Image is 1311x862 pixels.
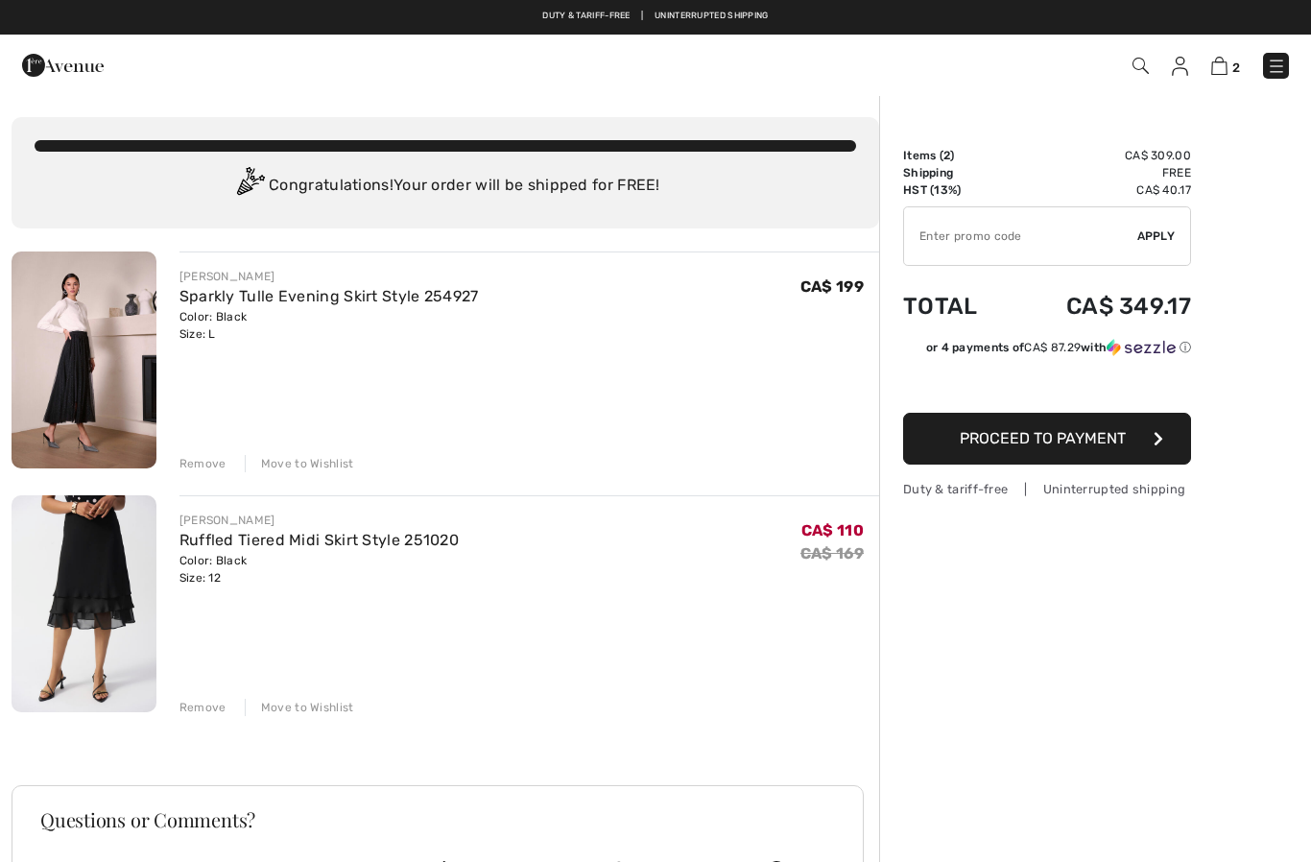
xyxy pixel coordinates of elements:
a: Sparkly Tulle Evening Skirt Style 254927 [179,287,479,305]
a: 2 [1211,54,1240,77]
span: 2 [943,149,950,162]
h3: Questions or Comments? [40,810,835,829]
img: Menu [1267,57,1286,76]
div: Remove [179,455,226,472]
img: Ruffled Tiered Midi Skirt Style 251020 [12,495,156,712]
img: 1ère Avenue [22,46,104,84]
div: [PERSON_NAME] [179,268,479,285]
span: Apply [1137,227,1176,245]
img: Search [1132,58,1149,74]
span: CA$ 87.29 [1024,341,1081,354]
iframe: PayPal-paypal [903,363,1191,406]
a: 1ère Avenue [22,55,104,73]
div: Move to Wishlist [245,699,354,716]
div: Color: Black Size: 12 [179,552,459,587]
span: CA$ 110 [801,521,864,539]
div: Remove [179,699,226,716]
a: Ruffled Tiered Midi Skirt Style 251020 [179,531,459,549]
td: Total [903,274,1011,339]
div: [PERSON_NAME] [179,512,459,529]
s: CA$ 169 [800,544,864,563]
img: Sezzle [1107,339,1176,356]
td: CA$ 40.17 [1011,181,1191,199]
div: or 4 payments ofCA$ 87.29withSezzle Click to learn more about Sezzle [903,339,1191,363]
span: Proceed to Payment [960,429,1126,447]
div: Color: Black Size: L [179,308,479,343]
td: CA$ 309.00 [1011,147,1191,164]
input: Promo code [904,207,1137,265]
td: CA$ 349.17 [1011,274,1191,339]
td: HST (13%) [903,181,1011,199]
div: Congratulations! Your order will be shipped for FREE! [35,167,856,205]
button: Proceed to Payment [903,413,1191,465]
img: Sparkly Tulle Evening Skirt Style 254927 [12,251,156,468]
img: Congratulation2.svg [230,167,269,205]
div: Move to Wishlist [245,455,354,472]
img: Shopping Bag [1211,57,1228,75]
img: My Info [1172,57,1188,76]
div: or 4 payments of with [926,339,1191,356]
td: Shipping [903,164,1011,181]
div: Duty & tariff-free | Uninterrupted shipping [903,480,1191,498]
td: Items ( ) [903,147,1011,164]
span: 2 [1232,60,1240,75]
td: Free [1011,164,1191,181]
span: CA$ 199 [800,277,864,296]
